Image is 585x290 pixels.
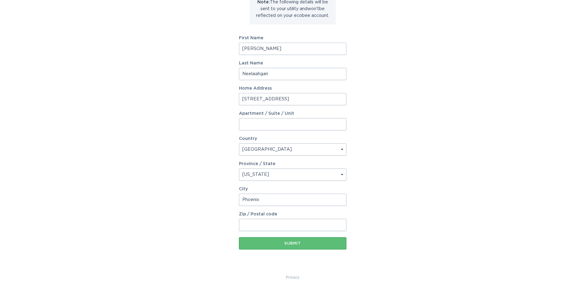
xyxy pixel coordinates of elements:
button: Submit [239,237,346,249]
label: Zip / Postal code [239,212,346,216]
a: Privacy Policy & Terms of Use [286,274,299,281]
label: Country [239,137,257,141]
label: Last Name [239,61,346,65]
label: Apartment / Suite / Unit [239,111,346,116]
label: Home Address [239,86,346,91]
label: First Name [239,36,346,40]
label: City [239,187,346,191]
div: Submit [242,242,343,245]
label: Province / State [239,162,275,166]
